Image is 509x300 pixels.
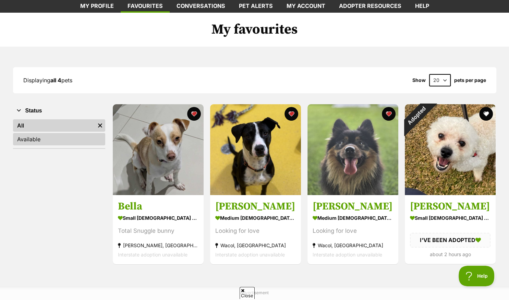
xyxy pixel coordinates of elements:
[307,195,398,265] a: [PERSON_NAME] medium [DEMOGRAPHIC_DATA] Dog Looking for love Wacol, [GEOGRAPHIC_DATA] Interstate ...
[479,107,493,121] button: favourite
[215,227,296,236] div: Looking for love
[313,252,382,258] span: Interstate adoption unavailable
[313,227,393,236] div: Looking for love
[13,106,105,115] button: Status
[313,200,393,213] h3: [PERSON_NAME]
[382,107,396,121] button: favourite
[187,107,201,121] button: favourite
[113,104,204,195] img: Bella
[215,241,296,250] div: Wacol, [GEOGRAPHIC_DATA]
[210,195,301,265] a: [PERSON_NAME] medium [DEMOGRAPHIC_DATA] Dog Looking for love Wacol, [GEOGRAPHIC_DATA] Interstate ...
[405,104,496,195] img: Alfie
[240,287,255,299] span: Close
[396,95,436,136] div: Adopted
[410,250,490,259] div: about 2 hours ago
[118,213,198,223] div: small [DEMOGRAPHIC_DATA] Dog
[118,252,187,258] span: Interstate adoption unavailable
[410,213,490,223] div: small [DEMOGRAPHIC_DATA] Dog
[113,195,204,265] a: Bella small [DEMOGRAPHIC_DATA] Dog Total Snuggle bunny [PERSON_NAME], [GEOGRAPHIC_DATA] Interstat...
[118,227,198,236] div: Total Snuggle bunny
[313,241,393,250] div: Wacol, [GEOGRAPHIC_DATA]
[118,241,198,250] div: [PERSON_NAME], [GEOGRAPHIC_DATA]
[459,266,495,286] iframe: Help Scout Beacon - Open
[410,200,490,213] h3: [PERSON_NAME]
[410,233,490,248] div: I'VE BEEN ADOPTED
[118,200,198,213] h3: Bella
[215,252,285,258] span: Interstate adoption unavailable
[50,77,61,84] strong: all 4
[215,200,296,213] h3: [PERSON_NAME]
[307,104,398,195] img: Milo
[284,107,298,121] button: favourite
[412,77,426,83] span: Show
[210,104,301,195] img: Stella
[405,190,496,196] a: Adopted
[454,77,486,83] label: pets per page
[13,118,105,148] div: Status
[95,119,105,132] a: Remove filter
[405,195,496,264] a: [PERSON_NAME] small [DEMOGRAPHIC_DATA] Dog I'VE BEEN ADOPTED about 2 hours ago favourite
[13,119,95,132] a: All
[23,77,72,84] span: Displaying pets
[313,213,393,223] div: medium [DEMOGRAPHIC_DATA] Dog
[215,213,296,223] div: medium [DEMOGRAPHIC_DATA] Dog
[13,133,105,145] a: Available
